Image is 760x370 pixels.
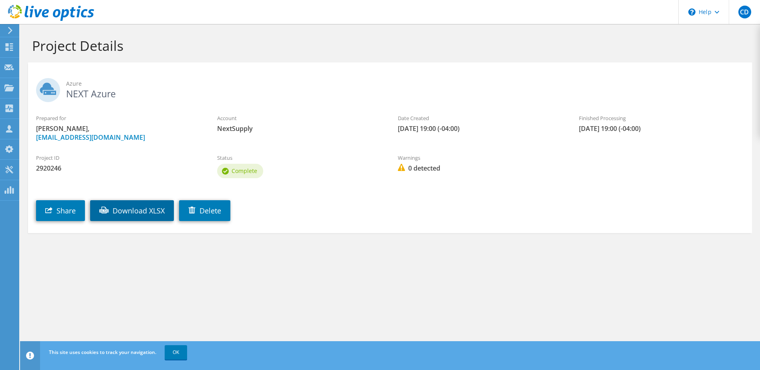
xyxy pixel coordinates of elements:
label: Date Created [398,114,563,122]
a: Share [36,200,85,221]
span: 0 detected [398,164,563,173]
h2: NEXT Azure [36,78,744,98]
a: [EMAIL_ADDRESS][DOMAIN_NAME] [36,133,145,142]
span: CD [738,6,751,18]
label: Warnings [398,154,563,162]
label: Prepared for [36,114,201,122]
label: Account [217,114,382,122]
label: Status [217,154,382,162]
span: 2920246 [36,164,201,173]
span: [DATE] 19:00 (-04:00) [398,124,563,133]
svg: \n [688,8,695,16]
a: Download XLSX [90,200,174,221]
span: NextSupply [217,124,382,133]
label: Project ID [36,154,201,162]
span: This site uses cookies to track your navigation. [49,349,156,356]
a: Delete [179,200,230,221]
a: OK [165,345,187,360]
span: [DATE] 19:00 (-04:00) [579,124,744,133]
h1: Project Details [32,37,744,54]
span: [PERSON_NAME], [36,124,201,142]
span: Complete [232,167,257,175]
label: Finished Processing [579,114,744,122]
span: Azure [66,79,744,88]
